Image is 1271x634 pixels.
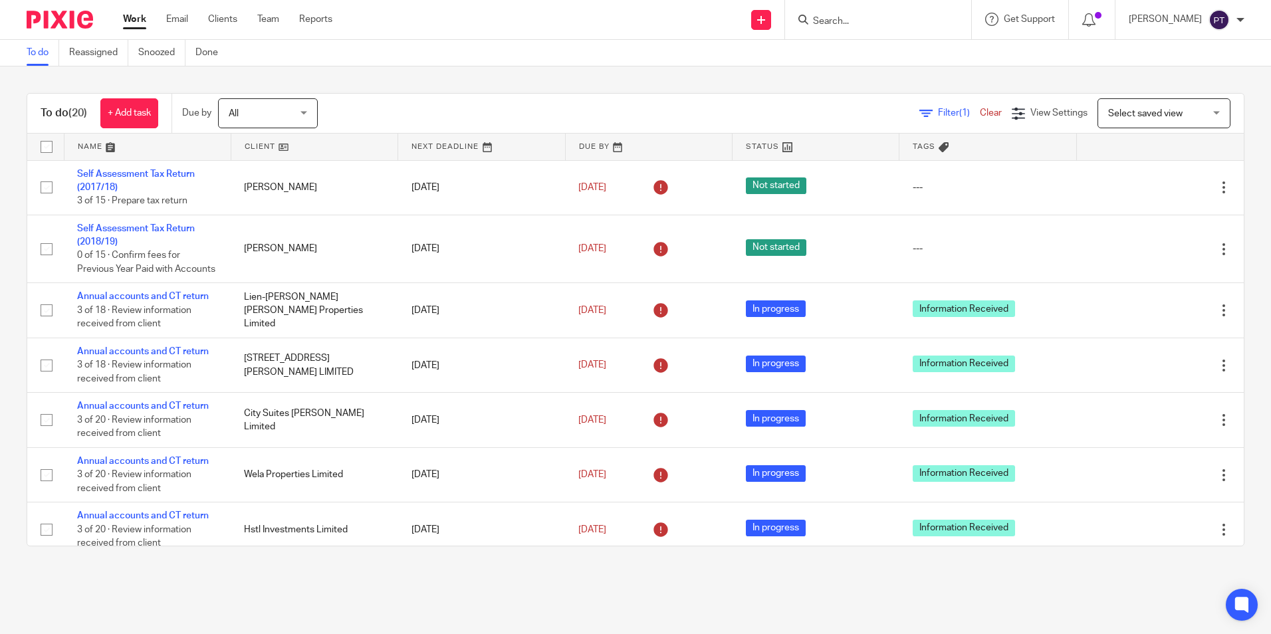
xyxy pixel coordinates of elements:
a: Snoozed [138,40,185,66]
span: [DATE] [578,244,606,253]
input: Search [812,16,931,28]
td: Hstl Investments Limited [231,502,398,557]
a: Self Assessment Tax Return (2017/18) [77,169,195,192]
a: Annual accounts and CT return [77,401,209,411]
a: Clear [980,108,1002,118]
div: --- [913,242,1064,255]
img: Pixie [27,11,93,29]
td: [DATE] [398,393,565,447]
span: Information Received [913,410,1015,427]
span: 0 of 15 · Confirm fees for Previous Year Paid with Accounts [77,251,215,274]
span: [DATE] [578,470,606,479]
a: Annual accounts and CT return [77,511,209,520]
td: [DATE] [398,338,565,392]
span: [DATE] [578,306,606,315]
td: [DATE] [398,215,565,283]
a: Annual accounts and CT return [77,292,209,301]
span: 3 of 20 · Review information received from client [77,470,191,493]
span: Information Received [913,356,1015,372]
span: Information Received [913,465,1015,482]
a: Annual accounts and CT return [77,457,209,466]
a: Done [195,40,228,66]
td: City Suites [PERSON_NAME] Limited [231,393,398,447]
span: Not started [746,239,806,256]
span: In progress [746,300,806,317]
span: [DATE] [578,415,606,425]
a: Self Assessment Tax Return (2018/19) [77,224,195,247]
h1: To do [41,106,87,120]
a: Reports [299,13,332,26]
span: 3 of 20 · Review information received from client [77,525,191,548]
span: Filter [938,108,980,118]
td: [PERSON_NAME] [231,160,398,215]
span: Tags [913,143,935,150]
span: [DATE] [578,361,606,370]
img: svg%3E [1209,9,1230,31]
span: In progress [746,410,806,427]
span: 3 of 18 · Review information received from client [77,306,191,329]
div: --- [913,181,1064,194]
td: [DATE] [398,283,565,338]
span: Get Support [1004,15,1055,24]
td: [DATE] [398,447,565,502]
span: In progress [746,520,806,536]
span: (1) [959,108,970,118]
a: Reassigned [69,40,128,66]
a: Email [166,13,188,26]
td: Wela Properties Limited [231,447,398,502]
td: Lien-[PERSON_NAME] [PERSON_NAME] Properties Limited [231,283,398,338]
a: Work [123,13,146,26]
span: [DATE] [578,525,606,534]
p: [PERSON_NAME] [1129,13,1202,26]
a: Team [257,13,279,26]
span: Select saved view [1108,109,1183,118]
span: In progress [746,356,806,372]
a: Annual accounts and CT return [77,347,209,356]
a: + Add task [100,98,158,128]
span: Information Received [913,520,1015,536]
td: [PERSON_NAME] [231,215,398,283]
a: To do [27,40,59,66]
span: Not started [746,177,806,194]
span: Information Received [913,300,1015,317]
span: [DATE] [578,183,606,192]
span: 3 of 20 · Review information received from client [77,415,191,439]
span: 3 of 18 · Review information received from client [77,361,191,384]
p: Due by [182,106,211,120]
td: [STREET_ADDRESS][PERSON_NAME] LIMITED [231,338,398,392]
span: All [229,109,239,118]
td: [DATE] [398,502,565,557]
span: View Settings [1030,108,1088,118]
span: 3 of 15 · Prepare tax return [77,196,187,205]
span: In progress [746,465,806,482]
span: (20) [68,108,87,118]
td: [DATE] [398,160,565,215]
a: Clients [208,13,237,26]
